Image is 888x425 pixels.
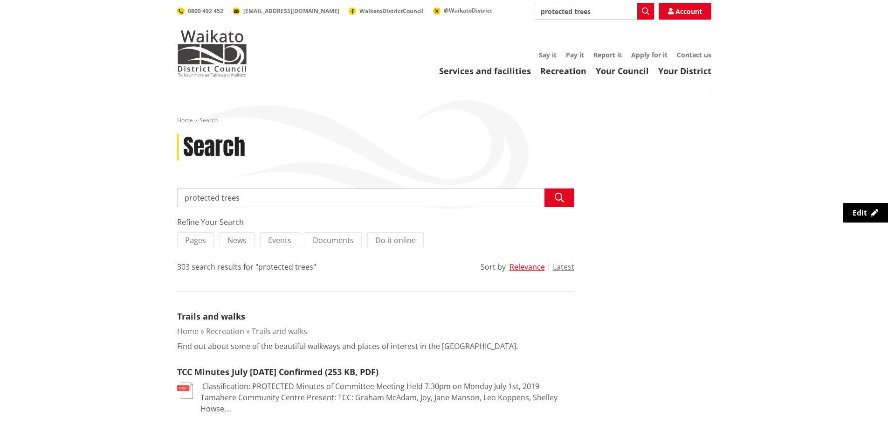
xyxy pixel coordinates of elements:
div: 303 search results for "protected trees" [177,261,316,272]
nav: breadcrumb [177,117,711,125]
span: 0800 492 452 [188,7,223,15]
span: @WaikatoDistrict [444,7,492,14]
img: Waikato District Council - Te Kaunihera aa Takiwaa o Waikato [177,30,247,77]
button: Relevance [509,263,545,271]
a: Your Council [596,65,649,77]
a: Home [177,116,193,124]
span: Edit [853,208,867,218]
p: Classification: PROTECTED Minutes of Committee Meeting Held 7.30pm on Monday July 1st, 2019 Tamah... [200,381,574,414]
a: Pay it [566,50,584,59]
span: WaikatoDistrictCouncil [359,7,424,15]
span: Do it online [375,235,416,245]
span: Documents [313,235,354,245]
a: WaikatoDistrictCouncil [349,7,424,15]
span: News [227,235,247,245]
a: 0800 492 452 [177,7,223,15]
p: Find out about some of the beautiful walkways and places of interest in the [GEOGRAPHIC_DATA]. [177,341,518,352]
a: [EMAIL_ADDRESS][DOMAIN_NAME] [233,7,339,15]
button: Latest [553,263,574,271]
a: Services and facilities [439,65,531,77]
a: Edit [843,203,888,223]
a: Account [659,3,711,20]
span: Search [200,116,218,124]
a: Trails and walks [252,326,307,336]
a: @WaikatoDistrict [433,7,492,14]
h1: Search [183,134,245,161]
img: document-pdf.svg [177,383,193,399]
a: Your District [658,65,711,77]
a: TCC Minutes July [DATE] Confirmed (253 KB, PDF) [177,366,379,377]
a: Contact us [677,50,711,59]
span: Events [268,235,291,245]
div: Sort by [481,261,506,272]
input: Search input [535,3,654,20]
a: Say it [539,50,557,59]
a: Recreation [540,65,586,77]
span: Pages [185,235,206,245]
a: Report it [593,50,622,59]
a: Home [177,326,199,336]
div: Refine Your Search [177,216,574,228]
span: [EMAIL_ADDRESS][DOMAIN_NAME] [243,7,339,15]
a: Recreation [206,326,244,336]
input: Search input [177,188,574,207]
a: Apply for it [631,50,668,59]
a: Trails and walks [177,311,245,322]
